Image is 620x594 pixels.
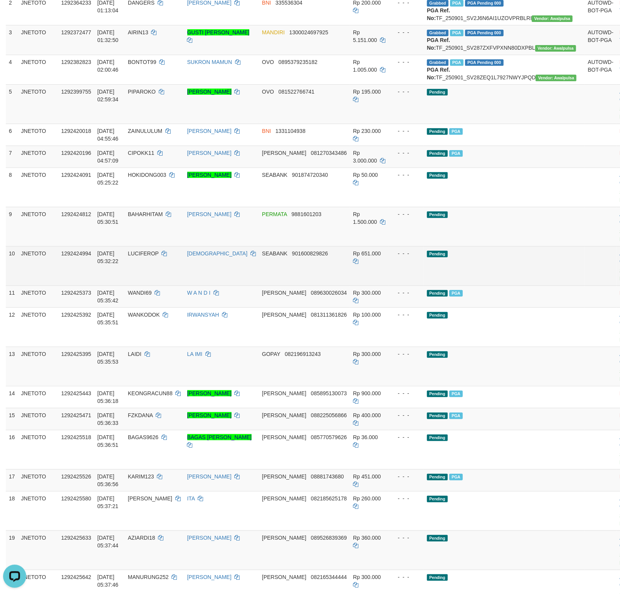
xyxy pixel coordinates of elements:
span: [DATE] 05:37:21 [97,495,119,509]
div: - - - [391,149,421,157]
span: 1292420196 [61,150,91,156]
span: BONTOT99 [128,59,156,65]
span: MANDIRI [262,29,285,35]
span: Copy 082196913243 to clipboard [285,351,321,357]
span: Rp 3.000.000 [353,150,377,164]
span: [PERSON_NAME] [262,574,306,580]
span: [DATE] 05:37:46 [97,574,119,588]
td: JNETOTO [18,491,58,530]
div: - - - [391,495,421,502]
span: Rp 5.151.000 [353,29,377,43]
span: Pending [427,413,448,419]
span: Copy 901874720340 to clipboard [292,172,328,178]
span: Marked by auofahmi [449,128,463,135]
span: Vendor URL: https://service2.1velocity.biz [535,45,576,52]
div: - - - [391,127,421,135]
td: 18 [6,491,18,530]
span: [PERSON_NAME] [262,412,306,418]
a: [PERSON_NAME] [187,390,232,396]
a: SUKRON MAMUN [187,59,232,65]
a: [PERSON_NAME] [187,128,232,134]
span: Marked by auowiliam [450,30,464,36]
span: Vendor URL: https://service2.1velocity.biz [532,15,573,22]
span: KARIM123 [128,473,154,480]
span: [DATE] 05:35:53 [97,351,119,365]
span: Copy 081311361826 to clipboard [311,312,347,318]
td: JNETOTO [18,207,58,246]
div: - - - [391,350,421,358]
td: JNETOTO [18,530,58,570]
div: - - - [391,389,421,397]
div: - - - [391,29,421,36]
span: Marked by auoradja [450,59,464,66]
td: JNETOTO [18,124,58,146]
span: [DATE] 05:36:33 [97,412,119,426]
span: [DATE] 05:32:22 [97,250,119,264]
span: Copy 08881743680 to clipboard [311,473,344,480]
span: Rp 300.000 [353,574,381,580]
b: PGA Ref. No: [427,7,450,21]
td: JNETOTO [18,246,58,285]
span: Rp 1.500.000 [353,211,377,225]
span: PERMATA [262,211,287,217]
td: 12 [6,307,18,347]
span: Rp 900.000 [353,390,381,396]
span: [PERSON_NAME] [128,495,172,502]
span: GOPAY [262,351,280,357]
span: BAGAS9626 [128,434,158,440]
span: LUCIFEROP [128,250,159,257]
a: [PERSON_NAME] [187,211,232,217]
span: Pending [427,496,448,502]
span: Copy 085895130073 to clipboard [311,390,347,396]
span: Rp 100.000 [353,312,381,318]
a: [PERSON_NAME] [187,412,232,418]
span: [PERSON_NAME] [262,290,306,296]
span: 1292420018 [61,128,91,134]
td: JNETOTO [18,408,58,430]
span: BNI [262,128,271,134]
a: [PERSON_NAME] [187,574,232,580]
span: [DATE] 04:55:46 [97,128,119,142]
span: [DATE] 04:57:09 [97,150,119,164]
a: [DEMOGRAPHIC_DATA] [187,250,248,257]
span: Vendor URL: https://service2.1velocity.biz [536,75,576,81]
span: Pending [427,535,448,542]
span: WANKODOK [128,312,160,318]
td: JNETOTO [18,307,58,347]
span: Pending [427,150,448,157]
div: - - - [391,250,421,257]
span: Rp 300.000 [353,351,381,357]
a: BAGAS [PERSON_NAME] [187,434,252,440]
td: JNETOTO [18,55,58,84]
span: 1292425395 [61,351,91,357]
span: [PERSON_NAME] [262,312,306,318]
span: HOKIDONG003 [128,172,166,178]
a: [PERSON_NAME] [187,473,232,480]
span: Marked by auofahmi [449,150,463,157]
a: [PERSON_NAME] [187,172,232,178]
span: Copy 089630026034 to clipboard [311,290,347,296]
span: [DATE] 05:36:56 [97,473,119,487]
span: Rp 1.005.000 [353,59,377,73]
td: 15 [6,408,18,430]
span: 1292425642 [61,574,91,580]
span: FZKDANA [128,412,153,418]
span: OVO [262,89,274,95]
td: TF_250901_SV28ZEQ1L7927NWYJPQD [424,55,585,84]
b: PGA Ref. No: [427,67,450,81]
td: JNETOTO [18,347,58,386]
span: Rp 36.000 [353,434,378,440]
span: Grabbed [427,30,449,36]
span: 1292372477 [61,29,91,35]
span: 1292425443 [61,390,91,396]
b: PGA Ref. No: [427,37,450,51]
td: JNETOTO [18,146,58,168]
span: OVO [262,59,274,65]
span: MANURUNG252 [128,574,169,580]
td: AUTOWD-BOT-PGA [585,25,617,55]
td: 8 [6,168,18,207]
span: Rp 400.000 [353,412,381,418]
span: Rp 195.000 [353,89,381,95]
div: - - - [391,210,421,218]
a: ITA [187,495,195,502]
